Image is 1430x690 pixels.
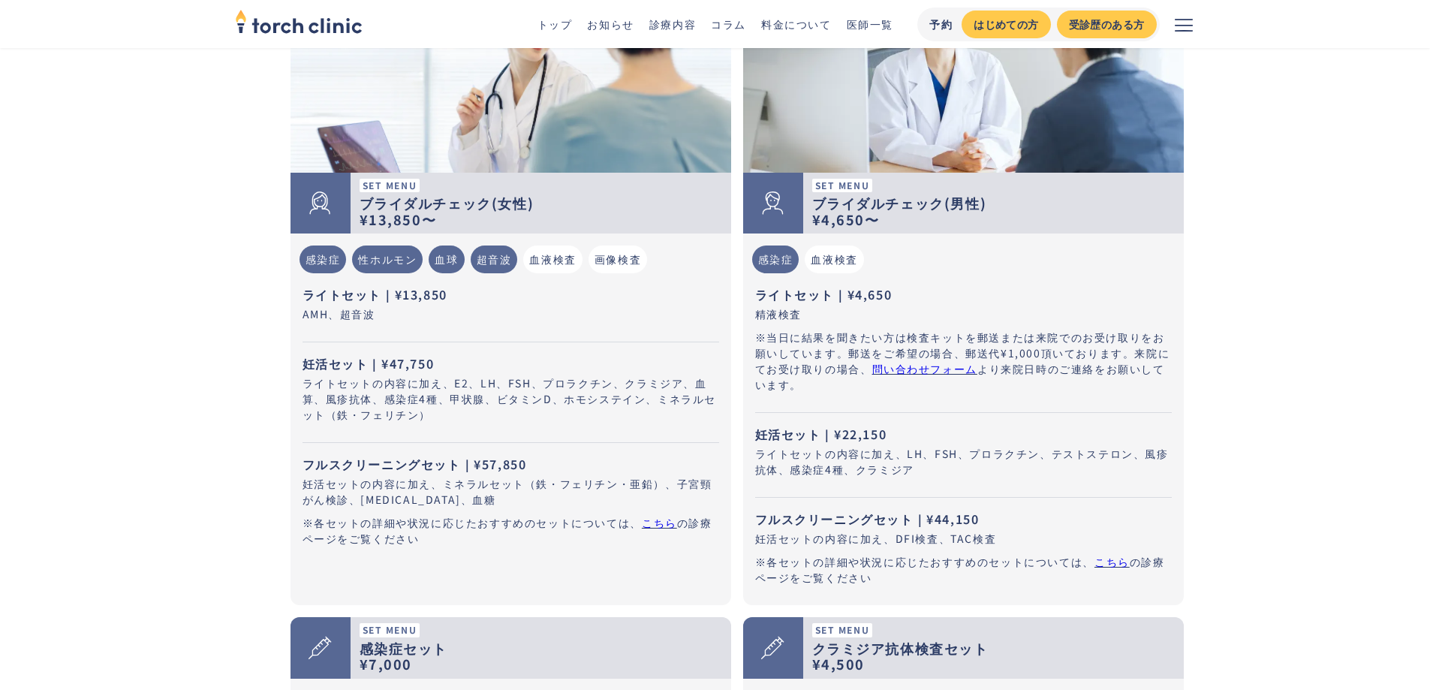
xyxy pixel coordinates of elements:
[812,638,989,658] strong: クラミジア抗体検査セット
[471,246,518,273] div: 超音波
[174,90,242,100] div: キーワード流入
[974,17,1038,32] div: はじめての方
[303,515,719,547] p: ※各セットの詳細や状況に応じたおすすめのセットについては、 の診療ページをご覧ください
[303,455,719,473] p: フルスクリーニングセット｜¥57,850
[158,89,170,101] img: tab_keywords_by_traffic_grey.svg
[812,654,866,673] strong: ¥4,500
[235,5,363,38] img: torch clinic
[752,246,799,273] div: 感染症
[24,39,36,53] img: website_grey.svg
[352,246,423,273] div: 性ホルモン
[1057,11,1157,38] a: 受診歴のある方
[847,17,893,32] a: 医師一覧
[235,11,363,38] a: home
[42,24,74,36] div: v 4.0.25
[755,446,1172,478] p: ライトセットの内容に加え、LH、FSH、プロラクチン、テストステロン、風疹抗体、感染症4種、クラミジア
[812,209,880,229] strong: ¥4,650〜
[303,354,719,372] p: 妊活セット｜¥47,750
[711,17,746,32] a: コラム
[360,179,420,192] div: Set Menu
[649,17,696,32] a: 診療内容
[303,306,719,322] p: AMH、超音波
[523,246,582,273] div: 血液検査
[929,17,953,32] div: 予約
[429,246,464,273] div: 血球
[303,476,719,508] p: 妊活セットの内容に加え、ミネラルセット（鉄・フェリチン・亜鉛）、子宮頸がん検診、[MEDICAL_DATA]、血糖
[303,375,719,423] p: ライトセットの内容に加え、E2、LH、FSH、プロラクチン、クラミジア、血算、風疹抗体、感染症4種、甲状腺、ビタミンD、ホモシステイン、ミネラルセット（鉄・フェリチン）
[360,623,420,637] div: Set Menu
[805,246,863,273] div: 血液検査
[39,39,173,53] div: ドメイン: [DOMAIN_NAME]
[755,306,1172,322] p: 精液検査
[300,246,347,273] div: 感染症
[587,17,634,32] a: お知らせ
[812,193,987,212] strong: ブライダルチェック(男性)
[761,17,832,32] a: 料金について
[360,654,413,673] strong: ¥7,000
[1094,554,1130,569] a: こちら
[360,195,722,227] div: ブライダルチェック(女性) ¥13,850〜
[303,285,719,303] p: ライトセット｜¥13,850
[755,554,1172,586] p: ※各セットの詳細や状況に応じたおすすめのセットについては、 の診療ページをご覧ください
[51,89,63,101] img: tab_domain_overview_orange.svg
[360,638,448,658] strong: 感染症セット
[755,425,1172,443] p: 妊活セット｜¥22,150
[962,11,1050,38] a: はじめての方
[872,361,977,376] a: 問い合わせフォーム
[1069,17,1145,32] div: 受診歴のある方
[812,623,873,637] div: Set Menu
[537,17,573,32] a: トップ
[755,510,1172,528] p: フルスクリーニングセット｜¥44,150
[755,330,1172,393] p: ※当日に結果を聞きたい方は検査キットを郵送または来院でのお受け取りをお願いしています。郵送をご希望の場合、郵送代¥1,000頂いております。来院にてお受け取りの場合、 より来院日時のご連絡をお願...
[642,515,677,530] a: こちら
[68,90,125,100] div: ドメイン概要
[812,179,873,192] div: Set Menu
[755,531,1172,547] p: 妊活セットの内容に加え、DFI検査、TAC検査
[755,285,1172,303] p: ライトセット｜¥4,650
[589,246,647,273] div: 画像検査
[24,24,36,36] img: logo_orange.svg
